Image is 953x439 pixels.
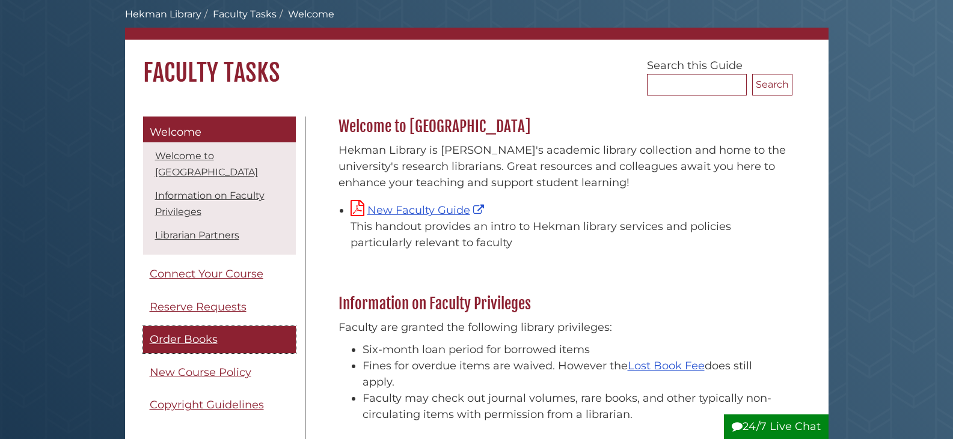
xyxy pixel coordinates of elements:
[752,74,792,95] button: Search
[150,126,201,139] span: Welcome
[363,342,786,358] li: Six-month loan period for borrowed items
[155,190,265,217] a: Information on Faculty Privileges
[143,261,296,288] a: Connect Your Course
[125,8,201,20] a: Hekman Library
[150,300,247,313] span: Reserve Requests
[143,117,296,143] a: Welcome
[150,333,218,346] span: Order Books
[125,40,829,88] h1: Faculty Tasks
[143,359,296,386] a: New Course Policy
[363,390,786,423] li: Faculty may check out journal volumes, rare books, and other typically non-circulating items with...
[150,366,251,379] span: New Course Policy
[155,150,258,178] a: Welcome to [GEOGRAPHIC_DATA]
[332,294,792,313] h2: Information on Faculty Privileges
[339,319,786,336] p: Faculty are granted the following library privileges:
[339,142,786,191] p: Hekman Library is [PERSON_NAME]'s academic library collection and home to the university's resear...
[150,398,264,411] span: Copyright Guidelines
[628,359,705,372] a: Lost Book Fee
[277,7,334,22] li: Welcome
[150,267,263,280] span: Connect Your Course
[724,414,829,439] button: 24/7 Live Chat
[125,7,829,40] nav: breadcrumb
[332,117,792,136] h2: Welcome to [GEOGRAPHIC_DATA]
[351,219,786,251] div: This handout provides an intro to Hekman library services and policies particularly relevant to f...
[143,294,296,321] a: Reserve Requests
[363,358,786,390] li: Fines for overdue items are waived. However the does still apply.
[143,117,296,425] div: Guide Pages
[155,229,239,241] a: Librarian Partners
[351,204,487,217] a: New Faculty Guide
[143,326,296,353] a: Order Books
[143,392,296,419] a: Copyright Guidelines
[213,8,277,20] a: Faculty Tasks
